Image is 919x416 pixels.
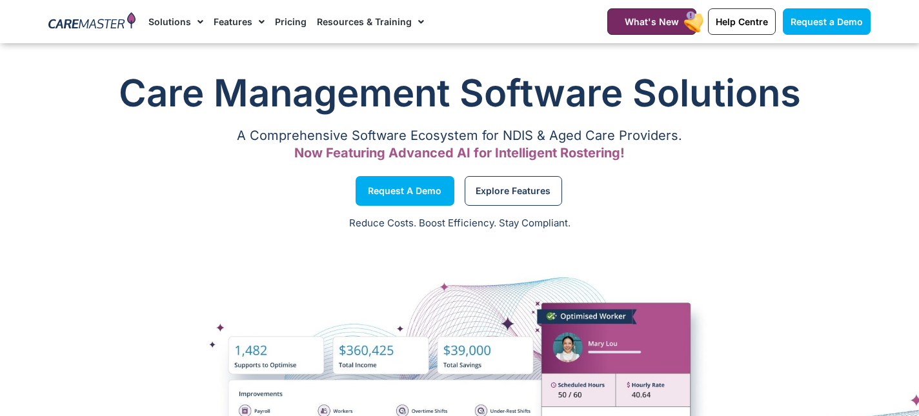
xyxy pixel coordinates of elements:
[8,216,911,231] p: Reduce Costs. Boost Efficiency. Stay Compliant.
[607,8,696,35] a: What's New
[356,176,454,206] a: Request a Demo
[294,145,625,161] span: Now Featuring Advanced AI for Intelligent Rostering!
[625,16,679,27] span: What's New
[708,8,776,35] a: Help Centre
[368,188,441,194] span: Request a Demo
[716,16,768,27] span: Help Centre
[48,12,136,32] img: CareMaster Logo
[48,67,871,119] h1: Care Management Software Solutions
[465,176,562,206] a: Explore Features
[783,8,871,35] a: Request a Demo
[791,16,863,27] span: Request a Demo
[476,188,550,194] span: Explore Features
[48,132,871,140] p: A Comprehensive Software Ecosystem for NDIS & Aged Care Providers.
